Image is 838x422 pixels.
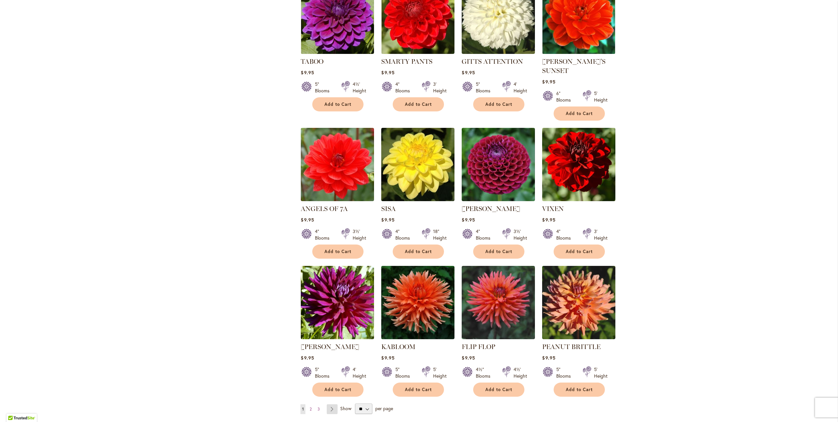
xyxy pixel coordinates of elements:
a: PEANUT BRITTLE [542,334,615,340]
div: 3½' Height [514,228,527,241]
a: VIXEN [542,205,564,213]
a: Ivanetti [462,196,535,202]
img: NADINE JESSIE [301,266,374,339]
span: $9.95 [301,69,314,76]
div: 4½' Height [353,81,366,94]
a: [PERSON_NAME]'S SUNSET [542,58,606,75]
span: Add to Cart [324,102,351,107]
span: $9.95 [462,217,475,223]
span: Add to Cart [566,387,593,392]
a: [PERSON_NAME] [301,343,359,351]
div: 4" Blooms [395,81,414,94]
span: Add to Cart [405,249,432,254]
button: Add to Cart [393,245,444,259]
a: TABOO [301,49,374,55]
div: 4" Blooms [556,228,575,241]
span: 3 [318,407,320,411]
a: VIXEN [542,196,615,202]
span: Add to Cart [324,387,351,392]
button: Add to Cart [554,383,605,397]
span: Add to Cart [405,387,432,392]
span: $9.95 [542,79,555,85]
a: PATRICIA ANN'S SUNSET [542,49,615,55]
img: PEANUT BRITTLE [542,266,615,339]
a: SMARTY PANTS [381,58,432,65]
div: 4' Height [353,366,366,379]
div: 5" Blooms [315,366,333,379]
div: 4½' Height [514,366,527,379]
div: 5' Height [594,90,607,103]
span: Show [340,405,351,411]
a: KABLOOM [381,334,454,340]
div: 3' Height [594,228,607,241]
button: Add to Cart [554,106,605,121]
span: Add to Cart [485,387,512,392]
span: $9.95 [542,355,555,361]
span: $9.95 [462,355,475,361]
a: GITTS ATTENTION [462,58,523,65]
div: 4½" Blooms [476,366,494,379]
div: 5" Blooms [395,366,414,379]
button: Add to Cart [473,383,524,397]
img: SISA [381,128,454,201]
iframe: Launch Accessibility Center [5,399,23,417]
div: 5' Height [594,366,607,379]
img: KABLOOM [381,266,454,339]
a: PEANUT BRITTLE [542,343,601,351]
img: VIXEN [542,128,615,201]
a: ANGELS OF 7A [301,196,374,202]
img: Ivanetti [462,128,535,201]
img: FLIP FLOP [462,266,535,339]
div: 5" Blooms [556,366,575,379]
a: [PERSON_NAME] [462,205,520,213]
span: Add to Cart [566,249,593,254]
div: 5" Blooms [315,81,333,94]
a: SMARTY PANTS [381,49,454,55]
a: FLIP FLOP [462,343,495,351]
button: Add to Cart [312,245,364,259]
span: Add to Cart [485,102,512,107]
span: $9.95 [301,217,314,223]
div: 6" Blooms [556,90,575,103]
div: 4' Height [514,81,527,94]
a: KABLOOM [381,343,415,351]
span: $9.95 [381,69,394,76]
a: FLIP FLOP [462,334,535,340]
span: $9.95 [542,217,555,223]
span: 1 [302,407,304,411]
a: 2 [308,404,313,414]
span: Add to Cart [324,249,351,254]
button: Add to Cart [473,97,524,111]
div: 18" Height [433,228,447,241]
span: $9.95 [381,355,394,361]
a: 3 [316,404,321,414]
span: Add to Cart [405,102,432,107]
div: 4" Blooms [476,228,494,241]
button: Add to Cart [393,383,444,397]
div: 5" Blooms [476,81,494,94]
a: TABOO [301,58,323,65]
a: SISA [381,196,454,202]
div: 3' Height [433,81,447,94]
a: GITTS ATTENTION [462,49,535,55]
div: 3½' Height [353,228,366,241]
span: 2 [310,407,312,411]
img: ANGELS OF 7A [301,128,374,201]
a: SISA [381,205,396,213]
span: per page [375,405,393,411]
a: ANGELS OF 7A [301,205,348,213]
div: 4" Blooms [315,228,333,241]
span: $9.95 [301,355,314,361]
span: $9.95 [462,69,475,76]
span: Add to Cart [566,111,593,116]
button: Add to Cart [312,97,364,111]
button: Add to Cart [554,245,605,259]
div: 4" Blooms [395,228,414,241]
span: $9.95 [381,217,394,223]
a: NADINE JESSIE [301,334,374,340]
button: Add to Cart [393,97,444,111]
div: 5' Height [433,366,447,379]
button: Add to Cart [312,383,364,397]
button: Add to Cart [473,245,524,259]
span: Add to Cart [485,249,512,254]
